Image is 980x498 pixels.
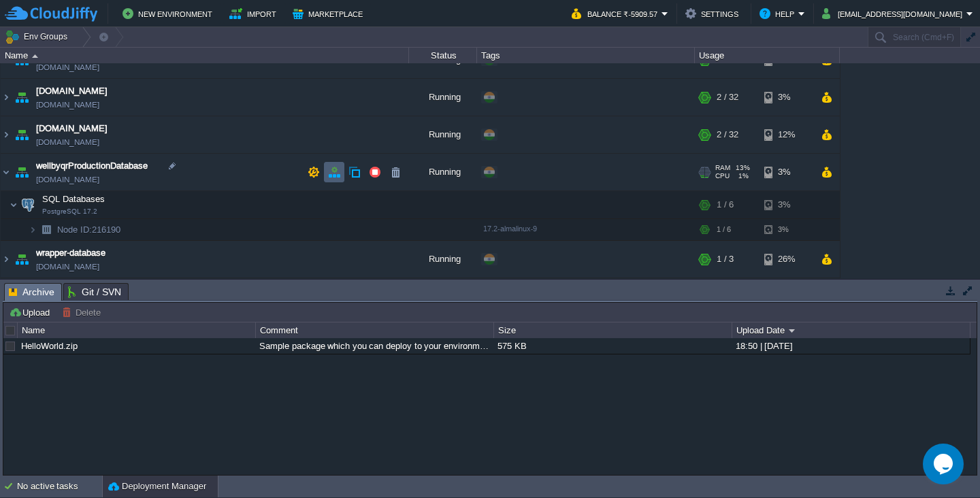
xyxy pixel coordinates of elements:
div: 3% [764,79,808,116]
div: Sample package which you can deploy to your environment. Feel free to delete and upload a package... [256,338,493,354]
a: [DOMAIN_NAME] [36,122,108,135]
iframe: chat widget [923,444,966,484]
a: SQL DatabasesPostgreSQL 17.2 [41,194,107,204]
div: 2 / 32 [717,116,738,153]
div: 575 KB [494,338,731,354]
div: 1 / 6 [717,191,734,218]
button: Import [229,5,280,22]
button: Delete [62,306,105,318]
div: Usage [696,48,839,63]
div: Comment [257,322,493,338]
div: Size [495,322,732,338]
span: [DOMAIN_NAME] [36,61,99,74]
div: No active tasks [17,476,102,497]
img: AMDAwAAAACH5BAEAAAAALAAAAAABAAEAAAICRAEAOw== [29,219,37,240]
div: 1 / 6 [717,219,731,240]
span: Archive [9,284,54,301]
span: [DOMAIN_NAME] [36,98,99,112]
span: RAM [715,164,730,172]
a: wellbyqrProductionDatabase [36,159,148,173]
span: Node ID: [57,225,92,235]
img: AMDAwAAAACH5BAEAAAAALAAAAAABAAEAAAICRAEAOw== [12,241,31,278]
div: 2 / 32 [717,79,738,116]
button: Help [759,5,798,22]
img: AMDAwAAAACH5BAEAAAAALAAAAAABAAEAAAICRAEAOw== [10,191,18,218]
span: [DOMAIN_NAME] [36,260,99,273]
a: Node ID:216190 [56,224,122,235]
div: 3% [764,154,808,190]
span: CPU [715,172,730,180]
img: AMDAwAAAACH5BAEAAAAALAAAAAABAAEAAAICRAEAOw== [1,154,12,190]
div: Running [409,241,477,278]
button: Settings [685,5,742,22]
div: 12% [764,116,808,153]
span: 17.2-almalinux-9 [483,225,537,233]
span: [DOMAIN_NAME] [36,135,99,149]
div: Running [409,116,477,153]
img: AMDAwAAAACH5BAEAAAAALAAAAAABAAEAAAICRAEAOw== [37,219,56,240]
div: Tags [478,48,694,63]
span: 216190 [56,224,122,235]
button: Upload [9,306,54,318]
div: Running [409,154,477,190]
div: Upload Date [733,322,970,338]
button: Marketplace [293,5,367,22]
span: SQL Databases [41,193,107,205]
span: PostgreSQL 17.2 [42,207,97,216]
button: [EMAIL_ADDRESS][DOMAIN_NAME] [822,5,966,22]
img: AMDAwAAAACH5BAEAAAAALAAAAAABAAEAAAICRAEAOw== [1,79,12,116]
img: AMDAwAAAACH5BAEAAAAALAAAAAABAAEAAAICRAEAOw== [32,54,38,58]
span: [DOMAIN_NAME] [36,173,99,186]
div: 18:50 | [DATE] [732,338,969,354]
button: Balance ₹-5909.57 [572,5,661,22]
a: HelloWorld.zip [21,341,78,351]
img: AMDAwAAAACH5BAEAAAAALAAAAAABAAEAAAICRAEAOw== [18,191,37,218]
div: 3% [764,191,808,218]
span: Git / SVN [68,284,121,300]
a: [DOMAIN_NAME] [36,84,108,98]
div: Running [409,79,477,116]
img: AMDAwAAAACH5BAEAAAAALAAAAAABAAEAAAICRAEAOw== [12,79,31,116]
div: Name [18,322,255,338]
a: wrapper-database [36,246,105,260]
div: 1 / 3 [717,241,734,278]
img: AMDAwAAAACH5BAEAAAAALAAAAAABAAEAAAICRAEAOw== [1,241,12,278]
div: 3% [764,219,808,240]
div: Name [1,48,408,63]
span: 13% [736,164,750,172]
img: AMDAwAAAACH5BAEAAAAALAAAAAABAAEAAAICRAEAOw== [1,116,12,153]
div: 26% [764,241,808,278]
img: AMDAwAAAACH5BAEAAAAALAAAAAABAAEAAAICRAEAOw== [12,154,31,190]
button: New Environment [122,5,216,22]
button: Env Groups [5,27,72,46]
img: CloudJiffy [5,5,97,22]
span: 1% [735,172,749,180]
button: Deployment Manager [108,480,206,493]
div: Status [410,48,476,63]
img: AMDAwAAAACH5BAEAAAAALAAAAAABAAEAAAICRAEAOw== [12,116,31,153]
